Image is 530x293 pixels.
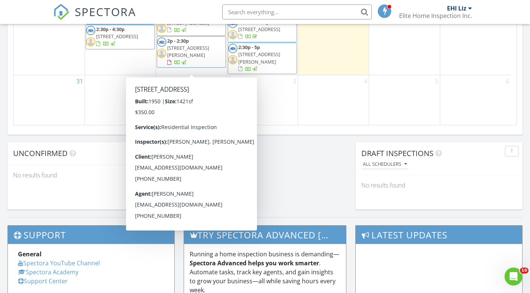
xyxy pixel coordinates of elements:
h3: Support [8,226,174,244]
span: 10 [520,268,529,274]
div: EHI Liz [447,4,466,12]
td: Go to September 6, 2025 [440,75,511,164]
span: [STREET_ADDRESS] [96,33,138,40]
input: Search everything... [222,4,372,19]
img: facebook_cover.jpg [86,26,95,35]
span: Unconfirmed [13,148,68,158]
a: Go to September 4, 2025 [362,75,369,87]
div: All schedulers [363,162,407,167]
span: 11:30a - 1:36p [238,19,269,25]
a: 11:30a - 2p [STREET_ADDRESS][PERSON_NAME] [157,113,226,138]
td: Go to September 4, 2025 [298,75,369,164]
h3: Try spectora advanced [DATE] [184,226,346,244]
strong: Spectora Advanced helps you work smarter [190,259,319,267]
span: 2:30p - 4:30p [96,26,125,33]
a: Go to September 3, 2025 [291,75,298,87]
span: Draft Inspections [361,148,434,158]
a: 2:30p - 4:30p [STREET_ADDRESS] [96,26,138,47]
span: SPECTORA [75,4,136,19]
a: Go to September 5, 2025 [434,75,440,87]
img: facebook_cover.jpg [228,44,238,53]
a: SPECTORA [53,10,136,26]
a: 11:30a - 1:36p [STREET_ADDRESS] [228,18,297,42]
a: Go to September 6, 2025 [505,75,511,87]
img: default-user-f0147aede5fd5fa78ca7ade42f37bd4542148d508eef1c3d3ea960f66861d68b.jpg [86,37,95,46]
img: default-user-f0147aede5fd5fa78ca7ade42f37bd4542148d508eef1c3d3ea960f66861d68b.jpg [228,55,238,64]
img: default-user-f0147aede5fd5fa78ca7ade42f37bd4542148d508eef1c3d3ea960f66861d68b.jpg [157,49,166,58]
span: 8:30a - 10:30a [167,89,198,96]
a: Go to September 1, 2025 [149,75,156,87]
a: 11:30a - 1:30p [STREET_ADDRESS] [167,12,209,33]
span: 2:30p - 5p [238,44,260,51]
td: Go to August 31, 2025 [13,75,85,164]
a: 8:30a - 10:30a [STREET_ADDRESS] [167,89,223,103]
span: [STREET_ADDRESS] [167,96,209,103]
a: Support Center [18,277,68,285]
img: facebook_cover.jpg [157,114,166,123]
img: The Best Home Inspection Software - Spectora [53,4,70,20]
a: 8:30a - 10:30a [STREET_ADDRESS] [157,88,226,113]
img: default-user-f0147aede5fd5fa78ca7ade42f37bd4542148d508eef1c3d3ea960f66861d68b.jpg [228,30,238,39]
span: [STREET_ADDRESS][PERSON_NAME] [238,51,280,65]
a: Spectora Academy [18,268,79,276]
span: 11:30a - 2p [167,114,192,121]
a: 2p - 2:30p [STREET_ADDRESS][PERSON_NAME] [167,37,209,66]
a: 11:30a - 2p [STREET_ADDRESS][PERSON_NAME] [167,114,219,135]
img: facebook_cover.jpg [157,37,166,47]
span: [STREET_ADDRESS] [238,26,280,33]
a: 2:30p - 5p [STREET_ADDRESS][PERSON_NAME] [238,44,280,72]
span: [STREET_ADDRESS][PERSON_NAME] [167,45,209,58]
button: All schedulers [361,159,408,170]
div: No results found [356,175,523,195]
span: [STREET_ADDRESS] [167,19,209,26]
a: 2:30p - 5p [STREET_ADDRESS][PERSON_NAME] [228,43,297,74]
div: No results found [7,165,174,185]
td: Go to September 2, 2025 [156,75,227,164]
a: 2:30p - 4:30p [STREET_ADDRESS] [86,25,155,49]
img: facebook_cover.jpg [157,89,166,98]
img: default-user-f0147aede5fd5fa78ca7ade42f37bd4542148d508eef1c3d3ea960f66861d68b.jpg [157,24,166,33]
td: Go to September 1, 2025 [85,75,156,164]
td: Go to September 3, 2025 [227,75,298,164]
img: default-user-f0147aede5fd5fa78ca7ade42f37bd4542148d508eef1c3d3ea960f66861d68b.jpg [157,100,166,110]
a: 2p - 2:30p [STREET_ADDRESS][PERSON_NAME] [157,36,226,68]
a: 11:30a - 1:36p [STREET_ADDRESS] [238,19,280,40]
h3: Latest Updates [356,226,522,244]
div: Elite Home Inspection Inc. [399,12,472,19]
a: Go to September 2, 2025 [220,75,227,87]
iframe: Intercom live chat [505,268,523,286]
strong: General [18,250,42,258]
span: [STREET_ADDRESS][PERSON_NAME] [167,121,209,135]
a: Spectora YouTube Channel [18,259,100,267]
a: Go to August 31, 2025 [75,75,85,87]
span: 2p - 2:30p [167,37,189,44]
td: Go to September 5, 2025 [369,75,440,164]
